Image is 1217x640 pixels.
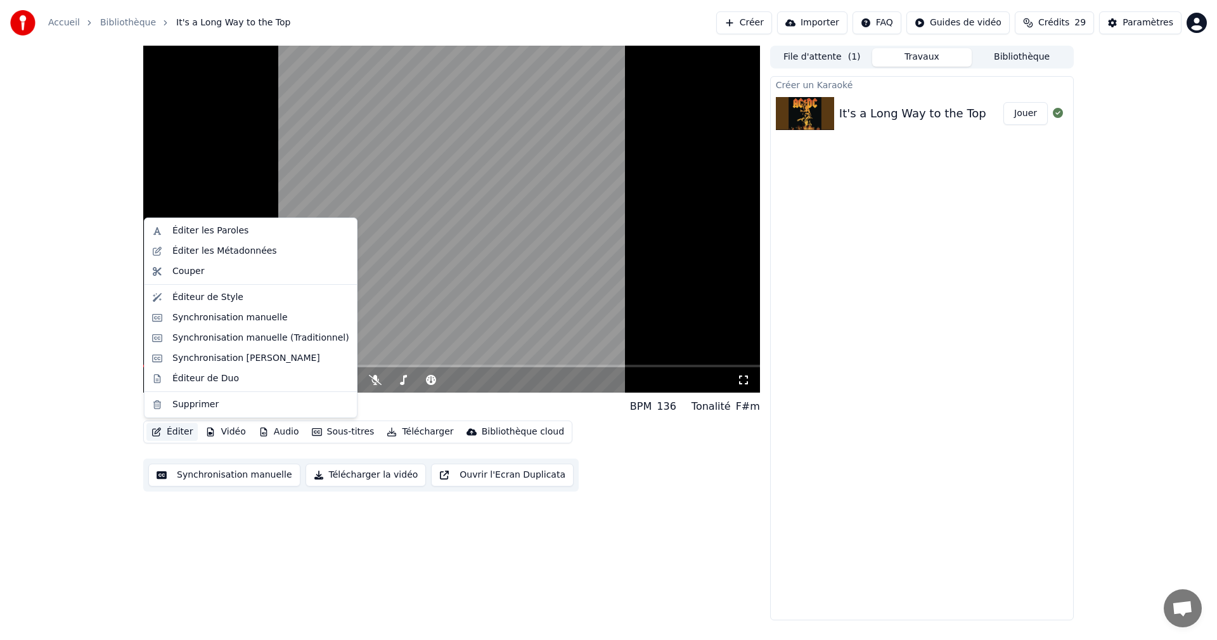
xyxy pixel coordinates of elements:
[146,423,198,441] button: Éditer
[848,51,861,63] span: ( 1 )
[972,48,1072,67] button: Bibliothèque
[172,332,349,344] div: Synchronisation manuelle (Traditionnel)
[692,399,731,414] div: Tonalité
[431,464,574,487] button: Ouvrir l'Ecran Duplicata
[100,16,156,29] a: Bibliothèque
[1015,11,1094,34] button: Crédits29
[48,16,80,29] a: Accueil
[482,426,564,438] div: Bibliothèque cloud
[10,10,35,36] img: youka
[172,398,219,411] div: Supprimer
[1038,16,1069,29] span: Crédits
[172,352,320,365] div: Synchronisation [PERSON_NAME]
[630,399,652,414] div: BPM
[772,48,872,67] button: File d'attente
[148,464,300,487] button: Synchronisation manuelle
[176,16,290,29] span: It's a Long Way to the Top
[254,423,304,441] button: Audio
[1074,16,1086,29] span: 29
[172,291,243,304] div: Éditeur de Style
[172,372,239,385] div: Éditeur de Duo
[1003,102,1048,125] button: Jouer
[736,399,760,414] div: F#m
[306,464,427,487] button: Télécharger la vidéo
[1164,589,1202,627] a: Ouvrir le chat
[172,311,288,324] div: Synchronisation manuelle
[307,423,380,441] button: Sous-titres
[839,105,986,122] div: It's a Long Way to the Top
[172,225,248,237] div: Éditer les Paroles
[1123,16,1173,29] div: Paramètres
[872,48,972,67] button: Travaux
[48,16,290,29] nav: breadcrumb
[771,77,1073,92] div: Créer un Karaoké
[716,11,772,34] button: Créer
[1099,11,1182,34] button: Paramètres
[382,423,458,441] button: Télécharger
[657,399,676,414] div: 136
[200,423,250,441] button: Vidéo
[172,245,277,258] div: Éditer les Métadonnées
[172,265,204,278] div: Couper
[143,398,307,415] div: It's a Long Way to the Top
[906,11,1010,34] button: Guides de vidéo
[853,11,901,34] button: FAQ
[777,11,847,34] button: Importer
